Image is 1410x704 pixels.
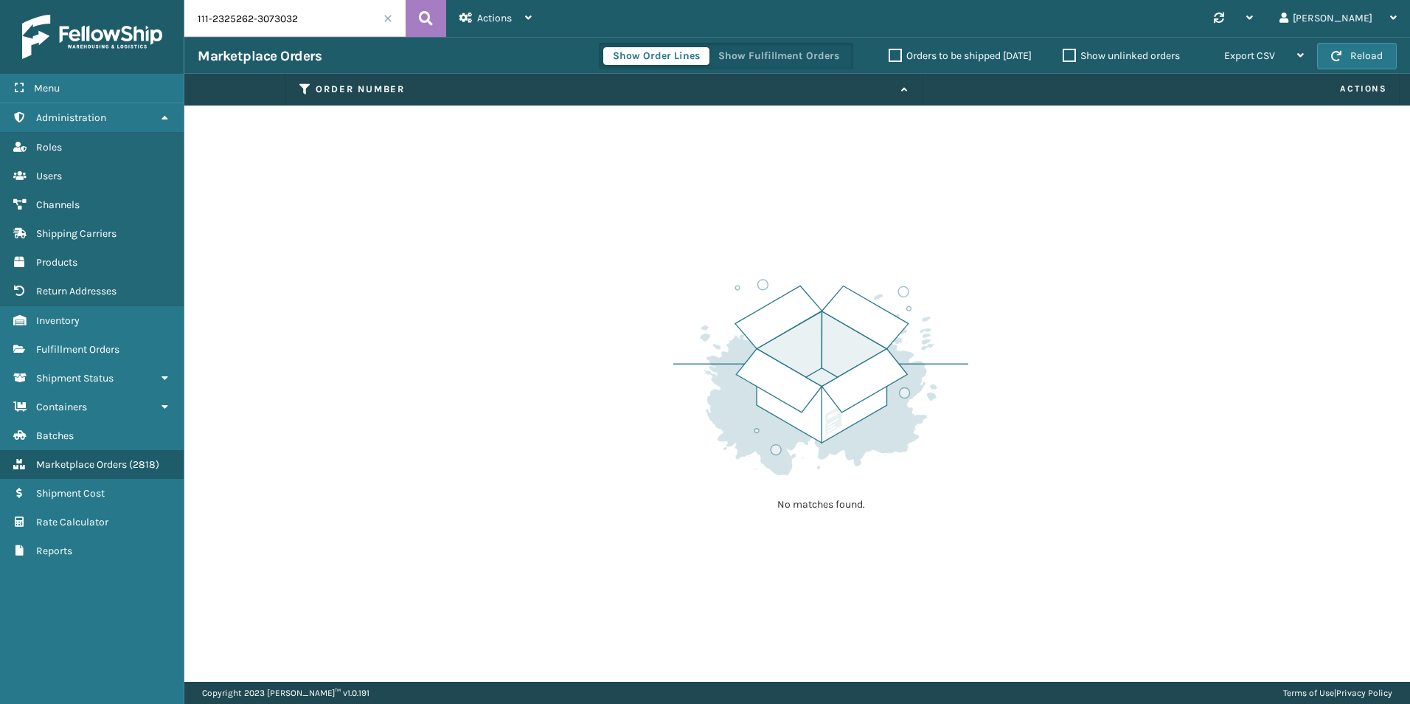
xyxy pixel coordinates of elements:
[316,83,894,96] label: Order Number
[36,516,108,528] span: Rate Calculator
[36,111,106,124] span: Administration
[927,77,1396,101] span: Actions
[34,82,60,94] span: Menu
[36,141,62,153] span: Roles
[36,458,127,471] span: Marketplace Orders
[709,47,849,65] button: Show Fulfillment Orders
[202,682,369,704] p: Copyright 2023 [PERSON_NAME]™ v 1.0.191
[1063,49,1180,62] label: Show unlinked orders
[36,372,114,384] span: Shipment Status
[36,401,87,413] span: Containers
[36,545,72,557] span: Reports
[36,199,80,211] span: Channels
[1283,688,1334,698] a: Terms of Use
[22,15,162,59] img: logo
[198,47,322,65] h3: Marketplace Orders
[1283,682,1392,704] div: |
[1224,49,1275,62] span: Export CSV
[36,227,117,240] span: Shipping Carriers
[36,256,77,269] span: Products
[889,49,1032,62] label: Orders to be shipped [DATE]
[36,285,117,297] span: Return Addresses
[603,47,709,65] button: Show Order Lines
[36,487,105,500] span: Shipment Cost
[1317,43,1397,69] button: Reload
[129,458,159,471] span: ( 2818 )
[36,343,119,356] span: Fulfillment Orders
[1336,688,1392,698] a: Privacy Policy
[36,170,62,182] span: Users
[477,12,512,24] span: Actions
[36,429,74,442] span: Batches
[36,314,80,327] span: Inventory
